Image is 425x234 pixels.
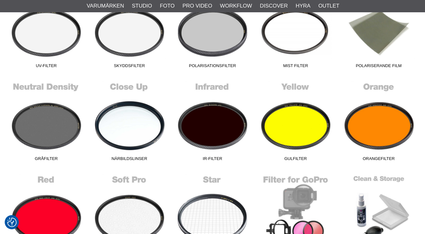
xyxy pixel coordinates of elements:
span: Gulfilter [254,156,337,164]
a: IR-Filter [171,79,254,164]
span: Mist Filter [254,63,337,71]
span: Polariserande film [337,63,420,71]
a: Gråfilter [5,79,88,164]
a: Studio [132,2,152,10]
a: Orangefilter [337,79,420,164]
button: Samtyckesinställningar [7,217,17,228]
a: Varumärken [87,2,124,10]
a: Outlet [318,2,339,10]
a: Discover [260,2,288,10]
span: Orangefilter [337,156,420,164]
a: Pro Video [183,2,212,10]
span: Närbildslinser [88,156,171,164]
img: Revisit consent button [7,218,17,227]
span: IR-Filter [171,156,254,164]
a: Foto [160,2,175,10]
span: UV-Filter [5,63,88,71]
a: Hyra [296,2,310,10]
span: Gråfilter [5,156,88,164]
span: Skyddsfilter [88,63,171,71]
a: Närbildslinser [88,79,171,164]
a: Gulfilter [254,79,337,164]
span: Polarisationsfilter [171,63,254,71]
a: Workflow [220,2,252,10]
